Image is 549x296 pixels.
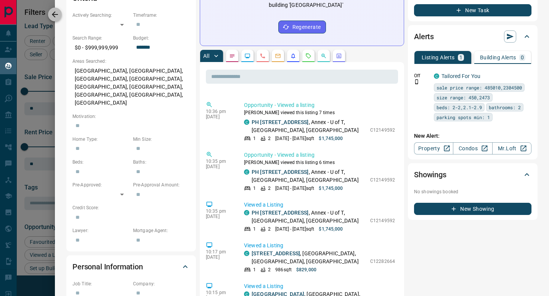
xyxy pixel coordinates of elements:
[133,159,190,166] p: Baths:
[414,27,531,46] div: Alerts
[72,41,129,54] p: $0 - $999,999,999
[253,226,256,232] p: 1
[133,12,190,19] p: Timeframe:
[72,65,190,109] p: [GEOGRAPHIC_DATA], [GEOGRAPHIC_DATA], [GEOGRAPHIC_DATA], [GEOGRAPHIC_DATA], [GEOGRAPHIC_DATA], [G...
[252,210,309,216] a: PH [STREET_ADDRESS]
[296,266,316,273] p: $829,000
[275,185,314,192] p: [DATE] - [DATE] sqft
[336,53,342,59] svg: Agent Actions
[206,214,233,219] p: [DATE]
[244,210,249,215] div: condos.ca
[414,166,531,184] div: Showings
[459,55,462,60] p: 1
[133,35,190,41] p: Budget:
[370,258,395,265] p: C12282664
[206,255,233,260] p: [DATE]
[252,168,366,184] p: , Annex - U of T, [GEOGRAPHIC_DATA], [GEOGRAPHIC_DATA]
[370,217,395,224] p: C12149592
[414,4,531,16] button: New Task
[414,203,531,215] button: New Showing
[244,119,249,125] div: condos.ca
[437,103,482,111] span: beds: 2-2,2.1-2.9
[275,53,281,59] svg: Emails
[268,226,271,232] p: 2
[414,30,434,43] h2: Alerts
[268,266,271,273] p: 2
[521,55,524,60] p: 0
[434,73,439,79] div: condos.ca
[229,53,235,59] svg: Notes
[244,53,250,59] svg: Lead Browsing Activity
[244,101,395,109] p: Opportunity - Viewed a listing
[206,208,233,214] p: 10:35 pm
[252,209,366,225] p: , Annex - U of T, [GEOGRAPHIC_DATA], [GEOGRAPHIC_DATA]
[253,266,256,273] p: 1
[290,53,296,59] svg: Listing Alerts
[437,113,490,121] span: parking spots min: 1
[244,282,395,290] p: Viewed a Listing
[72,35,129,41] p: Search Range:
[414,72,429,79] p: Off
[260,53,266,59] svg: Calls
[72,58,190,65] p: Areas Searched:
[133,227,190,234] p: Mortgage Agent:
[206,109,233,114] p: 10:36 pm
[414,79,419,84] svg: Push Notification Only
[244,159,395,166] p: [PERSON_NAME] viewed this listing 6 times
[133,181,190,188] p: Pre-Approval Amount:
[321,53,327,59] svg: Opportunities
[72,258,190,276] div: Personal Information
[319,135,343,142] p: $1,745,000
[72,113,190,120] p: Motivation:
[252,250,366,266] p: , [GEOGRAPHIC_DATA], [GEOGRAPHIC_DATA], [GEOGRAPHIC_DATA]
[206,164,233,169] p: [DATE]
[252,250,300,256] a: [STREET_ADDRESS]
[275,226,314,232] p: [DATE] - [DATE] sqft
[133,280,190,287] p: Company:
[414,188,531,195] p: No showings booked
[453,142,492,154] a: Condos
[206,159,233,164] p: 10:35 pm
[244,251,249,256] div: condos.ca
[253,185,256,192] p: 1
[244,109,395,116] p: [PERSON_NAME] viewed this listing 7 times
[72,280,129,287] p: Job Title:
[414,169,446,181] h2: Showings
[480,55,516,60] p: Building Alerts
[133,136,190,143] p: Min Size:
[441,73,480,79] a: Tailored For You
[305,53,311,59] svg: Requests
[252,169,309,175] a: PH [STREET_ADDRESS]
[72,159,129,166] p: Beds:
[319,185,343,192] p: $1,745,000
[492,142,531,154] a: Mr.Loft
[275,266,292,273] p: 986 sqft
[278,21,326,33] button: Regenerate
[72,261,143,273] h2: Personal Information
[370,127,395,134] p: C12149592
[206,249,233,255] p: 10:17 pm
[414,142,453,154] a: Property
[275,135,314,142] p: [DATE] - [DATE] sqft
[72,136,129,143] p: Home Type:
[414,132,531,140] p: New Alert:
[319,226,343,232] p: $1,745,000
[252,118,366,134] p: , Annex - U of T, [GEOGRAPHIC_DATA], [GEOGRAPHIC_DATA]
[370,177,395,183] p: C12149592
[72,227,129,234] p: Lawyer:
[72,181,129,188] p: Pre-Approved:
[244,151,395,159] p: Opportunity - Viewed a listing
[206,114,233,119] p: [DATE]
[268,185,271,192] p: 2
[422,55,455,60] p: Listing Alerts
[268,135,271,142] p: 2
[489,103,521,111] span: bathrooms: 2
[253,135,256,142] p: 1
[206,290,233,295] p: 10:15 pm
[72,12,129,19] p: Actively Searching:
[203,53,209,59] p: All
[437,84,522,91] span: sale price range: 485010,2304500
[244,169,249,175] div: condos.ca
[72,204,190,211] p: Credit Score:
[252,119,309,125] a: PH [STREET_ADDRESS]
